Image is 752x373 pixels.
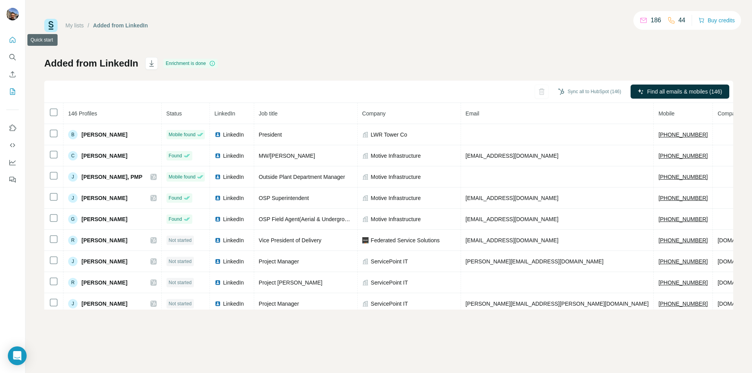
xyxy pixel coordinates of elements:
button: Dashboard [6,155,19,169]
div: J [68,299,78,308]
button: Enrich CSV [6,67,19,81]
div: J [68,193,78,203]
span: Motive Infrastructure [371,152,421,160]
span: LinkedIn [215,110,235,117]
button: Feedback [6,173,19,187]
div: Enrichment is done [163,59,218,68]
span: Not started [169,237,192,244]
img: LinkedIn logo [215,301,221,307]
button: Search [6,50,19,64]
img: company-logo [362,237,369,243]
tcxspan: Call +15613458024 via 3CX [658,195,708,201]
span: [PERSON_NAME] [81,236,127,244]
tcxspan: Call +19134612525 via 3CX [658,132,708,138]
span: [PERSON_NAME][EMAIL_ADDRESS][PERSON_NAME][DOMAIN_NAME] [466,301,649,307]
span: 146 Profiles [68,110,97,117]
span: LinkedIn [223,131,244,139]
span: Found [169,152,182,159]
span: [EMAIL_ADDRESS][DOMAIN_NAME] [466,153,559,159]
button: Sync all to HubSpot (146) [553,86,627,97]
div: Added from LinkedIn [93,22,148,29]
button: Use Surfe API [6,138,19,152]
p: 186 [651,16,661,25]
span: LinkedIn [223,300,244,308]
span: ServicePoint IT [371,258,408,265]
span: Mobile found [169,173,196,180]
a: My lists [65,22,84,29]
span: LinkedIn [223,173,244,181]
img: LinkedIn logo [215,153,221,159]
span: LinkedIn [223,215,244,223]
tcxspan: Call +15623825823 via 3CX [658,258,708,265]
p: 44 [678,16,685,25]
span: [EMAIL_ADDRESS][DOMAIN_NAME] [466,195,559,201]
span: Project Manager [259,301,299,307]
span: OSP Superintendent [259,195,309,201]
span: LinkedIn [223,236,244,244]
button: My lists [6,85,19,99]
tcxspan: Call +19094497244 via 3CX [658,279,708,286]
span: Find all emails & mobiles (146) [647,88,722,96]
span: [PERSON_NAME] [81,279,127,287]
div: G [68,214,78,224]
span: LWR Tower Co [371,131,407,139]
span: Motive Infrastructure [371,173,421,181]
span: Vice President of Delivery [259,237,322,243]
tcxspan: Call +18052565017 via 3CX [658,216,708,222]
span: Outside Plant Department Manager [259,174,345,180]
img: LinkedIn logo [215,258,221,265]
span: [PERSON_NAME], PMP [81,173,143,181]
span: ServicePoint IT [371,279,408,287]
tcxspan: Call +12489393885 via 3CX [658,237,708,243]
span: Project [PERSON_NAME] [259,279,323,286]
span: [PERSON_NAME] [81,258,127,265]
img: LinkedIn logo [215,279,221,286]
tcxspan: Call +19515336828 via 3CX [658,153,708,159]
div: J [68,257,78,266]
span: Job title [259,110,278,117]
span: Federated Service Solutions [371,236,440,244]
span: LinkedIn [223,279,244,287]
span: [EMAIL_ADDRESS][DOMAIN_NAME] [466,237,559,243]
img: LinkedIn logo [215,132,221,138]
button: Buy credits [698,15,735,26]
span: LinkedIn [223,194,244,202]
span: Status [166,110,182,117]
span: LinkedIn [223,258,244,265]
img: LinkedIn logo [215,216,221,222]
button: Find all emails & mobiles (146) [631,85,729,99]
button: Use Surfe on LinkedIn [6,121,19,135]
span: President [259,132,282,138]
img: Surfe Logo [44,19,58,32]
span: Email [466,110,479,117]
span: Company [362,110,386,117]
span: Found [169,195,182,202]
span: OSP Field Agent(Aerial & Underground) [259,216,356,222]
li: / [88,22,89,29]
span: Not started [169,258,192,265]
span: [PERSON_NAME][EMAIL_ADDRESS][DOMAIN_NAME] [466,258,604,265]
div: R [68,236,78,245]
img: LinkedIn logo [215,174,221,180]
span: ServicePoint IT [371,300,408,308]
span: Project Manager [259,258,299,265]
div: B [68,130,78,139]
span: Found [169,216,182,223]
span: [PERSON_NAME] [81,194,127,202]
div: C [68,151,78,160]
img: LinkedIn logo [215,195,221,201]
span: LinkedIn [223,152,244,160]
tcxspan: Call +19519075445 via 3CX [658,174,708,180]
div: Open Intercom Messenger [8,346,27,365]
span: Motive Infrastructure [371,194,421,202]
span: [PERSON_NAME] [81,300,127,308]
span: [PERSON_NAME] [81,215,127,223]
h1: Added from LinkedIn [44,57,138,70]
button: Quick start [6,33,19,47]
span: [PERSON_NAME] [81,131,127,139]
span: [PERSON_NAME] [81,152,127,160]
span: Not started [169,279,192,286]
tcxspan: Call +15418402762 via 3CX [658,301,708,307]
span: Mobile [658,110,674,117]
img: LinkedIn logo [215,237,221,243]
